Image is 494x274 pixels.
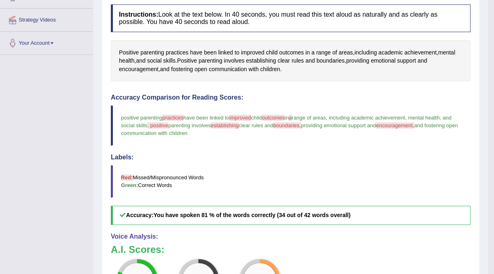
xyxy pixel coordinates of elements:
span: Click to see word definition [177,57,197,65]
span: Click to see word definition [204,48,216,57]
span: Click to see word definition [354,48,377,57]
a: Your Account [0,32,93,52]
span: a [289,115,291,121]
span: child [251,115,262,121]
span: Click to see word definition [346,57,369,65]
span: Click to see word definition [305,48,310,57]
span: Click to see word definition [190,48,202,57]
span: Click to see word definition [218,48,233,57]
span: Click to see word definition [332,48,337,57]
span: , [326,115,328,121]
span: range of areas [292,115,326,121]
span: Click to see word definition [140,48,164,57]
span: Click to see word definition [311,48,315,57]
span: boundaries, [273,122,301,128]
span: Click to see word definition [171,65,193,74]
span: positive parenting [121,115,162,121]
b: Green: [121,182,138,188]
span: . positive [147,122,168,128]
span: Click to see word definition [160,65,169,74]
span: Click to see word definition [241,48,264,57]
span: practices [162,115,183,121]
span: Click to see word definition [235,48,239,57]
span: establishing [211,122,239,128]
span: Click to see word definition [371,57,395,65]
span: Click to see word definition [291,57,304,65]
span: Click to see word definition [316,48,331,57]
span: Click to see word definition [119,48,139,57]
span: Click to see word definition [163,57,175,65]
span: outcomes [262,115,285,121]
span: Click to see word definition [397,57,416,65]
span: clear rules and [239,122,273,128]
span: Click to see word definition [316,57,344,65]
span: Click to see word definition [246,57,276,65]
span: Click to see word definition [194,65,207,74]
h4: Labels: [111,154,470,161]
span: Click to see word definition [404,48,436,57]
span: Click to see word definition [339,48,353,57]
blockquote: Missed/Mispronounced Words Correct Words [111,165,470,198]
span: encouragement, [376,122,414,128]
span: Click to see word definition [224,57,244,65]
span: , [440,115,441,121]
span: Click to see word definition [198,57,222,65]
h4: Accuracy Comparison for Reading Scores: [111,94,470,101]
span: Click to see word definition [136,57,145,65]
span: Click to see word definition [378,48,403,57]
span: Click to see word definition [266,48,278,57]
b: Instructions: [119,11,158,18]
a: Strategy Videos [0,9,93,29]
span: in [285,115,289,121]
span: Click to see word definition [119,57,134,65]
span: Click to see word definition [418,57,427,65]
span: Click to see word definition [278,57,290,65]
span: parenting involves [168,122,211,128]
b: A.I. Scores: [111,244,164,255]
span: Click to see word definition [438,48,455,57]
span: providing emotional support and [301,122,376,128]
span: Click to see word definition [166,48,188,57]
span: Click to see word definition [279,48,304,57]
h5: Accuracy: [111,206,470,225]
b: You have spoken 81 % of the words correctly (34 out of 42 words overall) [153,212,350,218]
span: Click to see word definition [209,65,247,74]
span: Click to see word definition [305,57,315,65]
div: , , , . , , . [111,40,470,82]
span: have been linked to [183,115,229,121]
span: improved [229,115,251,121]
span: Click to see word definition [248,65,259,74]
b: Red: [121,174,133,180]
span: Click to see word definition [260,65,280,74]
span: including academic achievement, mental health [329,115,440,121]
h4: Voice Analysis: [111,233,470,240]
h4: Look at the text below. In 40 seconds, you must read this text aloud as naturally and as clearly ... [111,4,470,32]
span: Click to see word definition [147,57,162,65]
span: Click to see word definition [119,65,158,74]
